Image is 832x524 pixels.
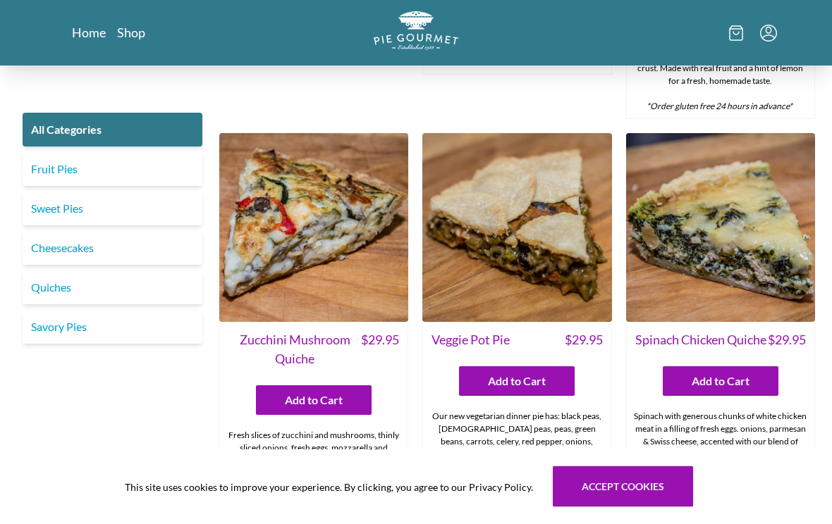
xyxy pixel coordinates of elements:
img: Spinach Chicken Quiche [626,134,815,323]
div: Sweet, tangy blueberries baked in a golden, flaky crust. Made with real fruit and a hint of lemon... [627,44,814,119]
a: Cheesecakes [23,231,202,265]
a: Logo [374,11,458,54]
a: Home [72,24,106,41]
div: Fresh slices of zucchini and mushrooms, thinly sliced onions, fresh eggs, mozzarella and parmesan... [220,424,408,524]
button: Accept cookies [553,466,693,507]
img: Zucchini Mushroom Quiche [219,134,408,323]
span: Add to Cart [692,373,750,390]
a: Savory Pies [23,310,202,344]
a: Sweet Pies [23,192,202,225]
a: All Categories [23,113,202,146]
button: Menu [760,25,777,42]
span: $ 29.95 [768,331,806,350]
a: Shop [117,24,145,41]
span: Add to Cart [488,373,546,390]
img: logo [374,11,458,50]
span: $ 29.95 [361,331,399,369]
em: *Order gluten free 24 hours in advance* [647,101,793,112]
span: Add to Cart [285,392,343,409]
div: Spinach with generous chunks of white chicken meat in a filling of fresh eggs. onions, parmesan &... [627,405,814,492]
div: Our new vegetarian dinner pie has: black peas, [DEMOGRAPHIC_DATA] peas, peas, green beans, carrot... [423,405,611,492]
span: Spinach Chicken Quiche [635,331,766,350]
button: Add to Cart [663,367,778,397]
span: Veggie Pot Pie [432,331,510,350]
span: This site uses cookies to improve your experience. By clicking, you agree to our Privacy Policy. [125,480,533,494]
img: Veggie Pot Pie [422,134,611,323]
span: $ 29.95 [565,331,603,350]
a: Quiches [23,270,202,304]
span: Zucchini Mushroom Quiche [228,331,361,369]
button: Add to Cart [256,386,372,416]
button: Add to Cart [459,367,575,397]
a: Fruit Pies [23,152,202,186]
